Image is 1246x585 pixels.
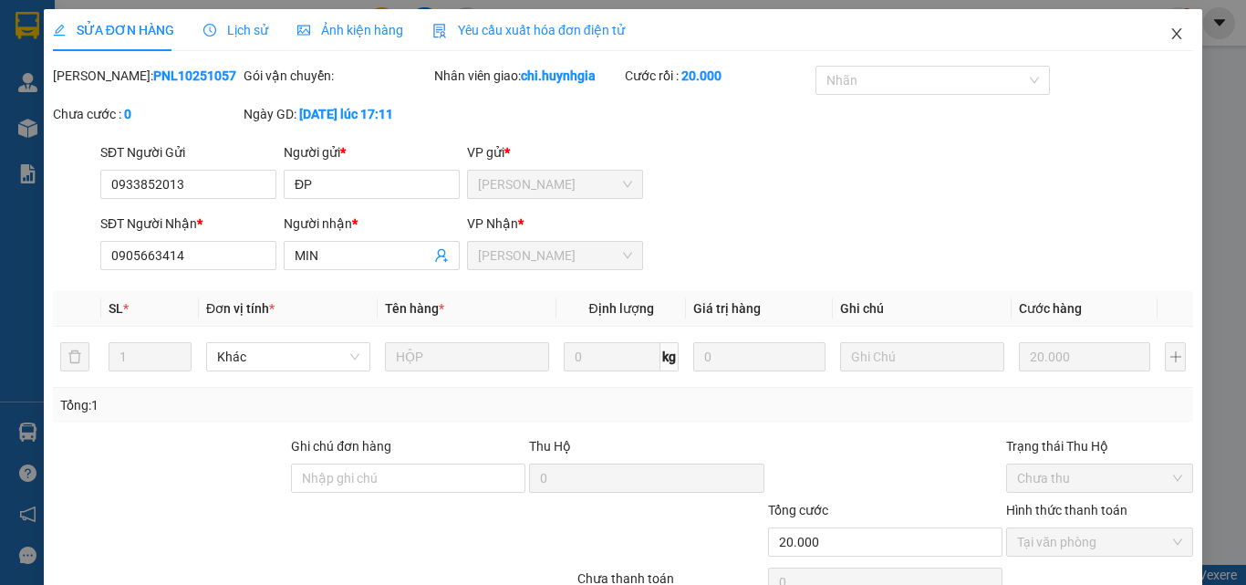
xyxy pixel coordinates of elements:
[1017,528,1182,556] span: Tại văn phòng
[291,464,525,493] input: Ghi chú đơn hàng
[60,395,483,415] div: Tổng: 1
[16,78,161,104] div: 0772580128
[385,342,549,371] input: VD: Bàn, Ghế
[840,342,1004,371] input: Ghi Chú
[174,16,320,57] div: [PERSON_NAME]
[203,23,268,37] span: Lịch sử
[768,503,828,517] span: Tổng cước
[432,23,625,37] span: Yêu cầu xuất hóa đơn điện tử
[625,66,812,86] div: Cước rồi :
[432,24,447,38] img: icon
[16,16,44,35] span: Gửi:
[434,66,621,86] div: Nhân viên giao:
[244,104,431,124] div: Ngày GD:
[174,57,320,78] div: VINH
[203,24,216,37] span: clock-circle
[478,242,632,269] span: Ninh Hòa
[467,216,518,231] span: VP Nhận
[174,16,218,35] span: Nhận:
[434,248,449,263] span: user-add
[53,23,174,37] span: SỬA ĐƠN HÀNG
[693,342,825,371] input: 0
[109,301,123,316] span: SL
[124,107,131,121] b: 0
[153,68,236,83] b: PNL10251057
[53,66,240,86] div: [PERSON_NAME]:
[681,68,722,83] b: 20.000
[1169,26,1184,41] span: close
[284,214,460,234] div: Người nhận
[1019,301,1082,316] span: Cước hàng
[297,24,310,37] span: picture
[60,342,89,371] button: delete
[529,439,571,454] span: Thu Hộ
[1019,342,1150,371] input: 0
[100,142,276,162] div: SĐT Người Gửi
[284,142,460,162] div: Người gửi
[588,301,653,316] span: Định lượng
[1017,465,1182,492] span: Chưa thu
[16,57,161,78] div: [PERSON_NAME]
[291,439,391,454] label: Ghi chú đơn hàng
[206,301,275,316] span: Đơn vị tính
[1165,342,1186,371] button: plus
[297,23,403,37] span: Ảnh kiện hàng
[660,342,679,371] span: kg
[217,343,359,371] span: Khác
[833,291,1012,327] th: Ghi chú
[14,115,164,137] div: 630.000
[299,107,393,121] b: [DATE] lúc 17:11
[467,142,643,162] div: VP gửi
[385,301,444,316] span: Tên hàng
[16,16,161,57] div: [PERSON_NAME]
[1006,436,1193,456] div: Trạng thái Thu Hộ
[174,78,320,104] div: 0792279190
[693,301,761,316] span: Giá trị hàng
[521,68,596,83] b: chi.huynhgia
[53,24,66,37] span: edit
[1151,9,1202,60] button: Close
[100,214,276,234] div: SĐT Người Nhận
[244,66,431,86] div: Gói vận chuyển:
[14,117,69,136] span: Đã thu :
[53,104,240,124] div: Chưa cước :
[1006,503,1127,517] label: Hình thức thanh toán
[478,171,632,198] span: Phạm Ngũ Lão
